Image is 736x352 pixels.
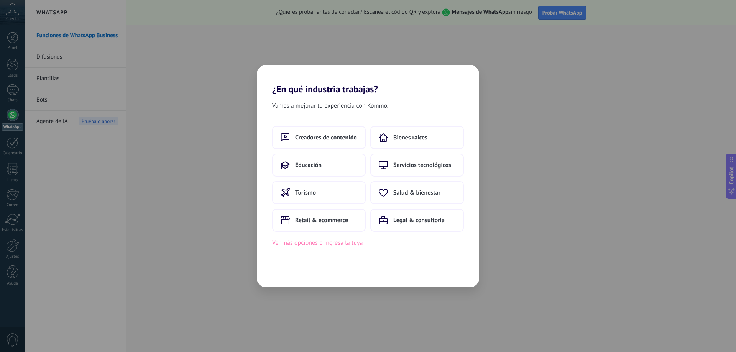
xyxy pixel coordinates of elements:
span: Retail & ecommerce [295,216,348,224]
button: Legal & consultoría [370,209,464,232]
span: Turismo [295,189,316,196]
span: Vamos a mejorar tu experiencia con Kommo. [272,101,388,111]
span: Bienes raíces [393,134,427,141]
span: Salud & bienestar [393,189,440,196]
span: Legal & consultoría [393,216,445,224]
button: Turismo [272,181,366,204]
span: Creadores de contenido [295,134,357,141]
button: Retail & ecommerce [272,209,366,232]
button: Educación [272,154,366,177]
button: Creadores de contenido [272,126,366,149]
button: Ver más opciones o ingresa la tuya [272,238,363,248]
button: Servicios tecnológicos [370,154,464,177]
span: Servicios tecnológicos [393,161,451,169]
h2: ¿En qué industria trabajas? [257,65,479,95]
button: Bienes raíces [370,126,464,149]
span: Educación [295,161,322,169]
button: Salud & bienestar [370,181,464,204]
